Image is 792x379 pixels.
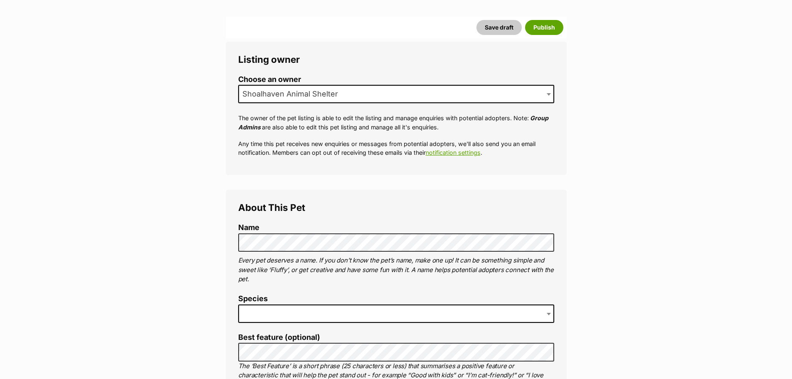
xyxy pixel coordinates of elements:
[238,114,554,131] p: The owner of the pet listing is able to edit the listing and manage enquiries with potential adop...
[238,85,554,103] span: Shoalhaven Animal Shelter
[426,149,481,156] a: notification settings
[525,20,563,35] button: Publish
[476,20,522,35] button: Save draft
[238,75,554,84] label: Choose an owner
[239,88,346,100] span: Shoalhaven Animal Shelter
[238,139,554,157] p: Any time this pet receives new enquiries or messages from potential adopters, we'll also send you...
[238,333,554,342] label: Best feature (optional)
[238,295,554,303] label: Species
[238,223,554,232] label: Name
[238,54,300,65] span: Listing owner
[238,256,554,284] p: Every pet deserves a name. If you don’t know the pet’s name, make one up! It can be something sim...
[238,202,305,213] span: About This Pet
[238,114,548,130] em: Group Admins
